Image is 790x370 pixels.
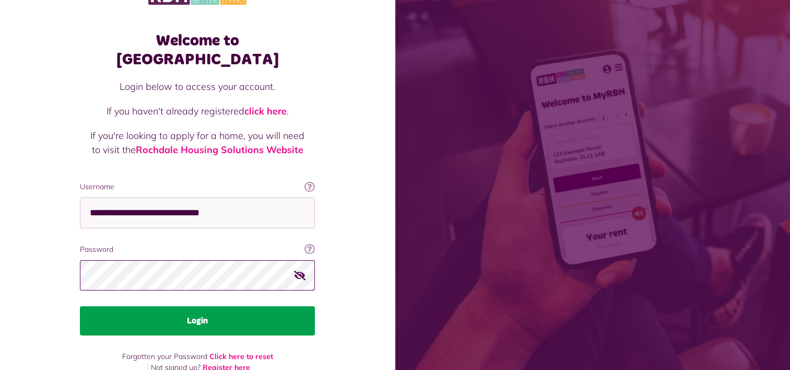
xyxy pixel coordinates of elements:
[209,352,273,361] a: Click here to reset
[244,105,287,117] a: click here
[122,352,207,361] span: Forgotten your Password
[80,306,315,336] button: Login
[90,79,304,94] p: Login below to access your account.
[90,129,304,157] p: If you're looking to apply for a home, you will need to visit the
[80,181,315,192] label: Username
[90,104,304,118] p: If you haven't already registered .
[80,31,315,69] h1: Welcome to [GEOGRAPHIC_DATA]
[80,244,315,255] label: Password
[136,144,303,156] a: Rochdale Housing Solutions Website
